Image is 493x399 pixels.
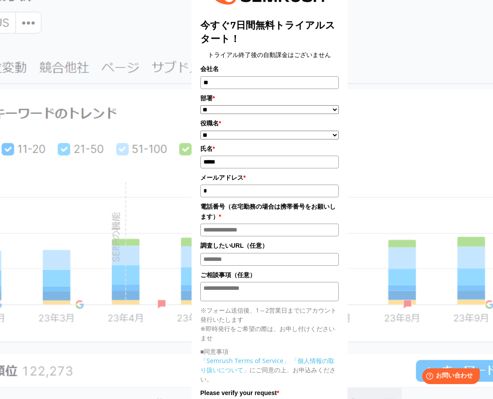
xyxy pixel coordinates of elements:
[200,356,339,384] p: にご同意の上、お申込みください。
[200,118,339,128] label: 役職名
[200,93,339,103] label: 部署
[200,50,339,60] center: トライアル終了後の自動課金はございません
[200,144,339,153] label: 氏名
[200,270,339,280] label: ご相談事項（任意）
[200,202,339,221] label: 電話番号（在宅勤務の場合は携帯番号をお願いします）
[200,241,339,250] label: 調査したいURL（任意）
[200,347,339,356] p: ■同意事項
[200,356,334,374] a: 「個人情報の取り扱いについて」
[200,306,339,342] p: ※フォーム送信後、1～2営業日までにアカウント発行いたします ※即時発行をご希望の際は、お申し付けくださいませ
[415,365,483,389] iframe: Help widget launcher
[200,388,339,398] label: Please verify your request
[200,356,290,365] a: 「Semrush Terms of Service」
[200,64,339,74] label: 会社名
[200,18,339,46] title: 今すぐ7日間無料トライアルスタート！
[200,173,339,182] label: メールアドレス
